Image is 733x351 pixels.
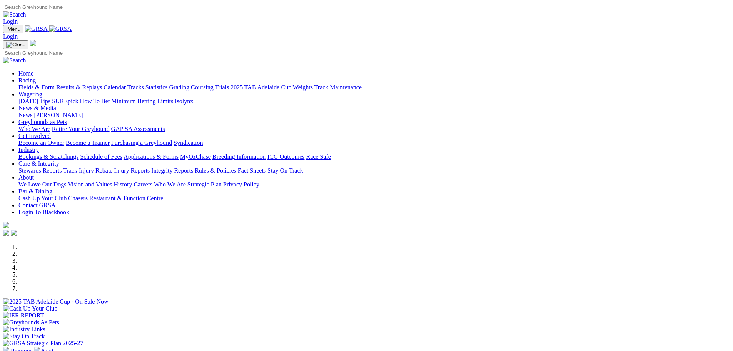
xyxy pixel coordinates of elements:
img: GRSA Strategic Plan 2025-27 [3,340,83,347]
a: Fact Sheets [238,167,266,174]
img: facebook.svg [3,230,9,236]
a: Weights [293,84,313,91]
a: Injury Reports [114,167,150,174]
a: Track Injury Rebate [63,167,112,174]
a: Rules & Policies [195,167,236,174]
a: Stewards Reports [18,167,62,174]
img: Close [6,42,25,48]
img: GRSA [25,25,48,32]
a: Grading [169,84,189,91]
a: Login To Blackbook [18,209,69,215]
a: [PERSON_NAME] [34,112,83,118]
a: Care & Integrity [18,160,59,167]
img: Search [3,57,26,64]
div: About [18,181,730,188]
a: Retire Your Greyhound [52,126,110,132]
a: Isolynx [175,98,193,104]
a: Statistics [145,84,168,91]
a: How To Bet [80,98,110,104]
a: About [18,174,34,181]
a: Become an Owner [18,139,64,146]
a: Who We Are [154,181,186,188]
a: Fields & Form [18,84,55,91]
img: logo-grsa-white.png [30,40,36,46]
a: Coursing [191,84,214,91]
a: MyOzChase [180,153,211,160]
img: IER REPORT [3,312,44,319]
div: Greyhounds as Pets [18,126,730,133]
a: Vision and Values [68,181,112,188]
a: Wagering [18,91,42,97]
div: Care & Integrity [18,167,730,174]
a: Tracks [127,84,144,91]
img: GRSA [49,25,72,32]
a: Results & Replays [56,84,102,91]
div: Wagering [18,98,730,105]
a: Get Involved [18,133,51,139]
a: Applications & Forms [124,153,179,160]
img: logo-grsa-white.png [3,222,9,228]
a: News & Media [18,105,56,111]
span: Menu [8,26,20,32]
img: Greyhounds As Pets [3,319,59,326]
a: News [18,112,32,118]
button: Toggle navigation [3,25,23,33]
a: Careers [134,181,152,188]
a: Integrity Reports [151,167,193,174]
input: Search [3,3,71,11]
a: Chasers Restaurant & Function Centre [68,195,163,202]
a: Industry [18,146,39,153]
a: Race Safe [306,153,331,160]
img: Stay On Track [3,333,45,340]
img: Search [3,11,26,18]
a: Syndication [174,139,203,146]
a: Schedule of Fees [80,153,122,160]
img: twitter.svg [11,230,17,236]
a: We Love Our Dogs [18,181,66,188]
a: Racing [18,77,36,84]
a: Strategic Plan [187,181,222,188]
a: Track Maintenance [314,84,362,91]
a: Trials [215,84,229,91]
img: Industry Links [3,326,45,333]
a: Calendar [104,84,126,91]
div: Industry [18,153,730,160]
a: Cash Up Your Club [18,195,67,202]
div: Racing [18,84,730,91]
a: GAP SA Assessments [111,126,165,132]
a: Privacy Policy [223,181,259,188]
a: Bookings & Scratchings [18,153,78,160]
a: Stay On Track [267,167,303,174]
a: ICG Outcomes [267,153,304,160]
a: Login [3,18,18,25]
a: 2025 TAB Adelaide Cup [230,84,291,91]
div: News & Media [18,112,730,119]
a: Breeding Information [212,153,266,160]
img: Cash Up Your Club [3,305,57,312]
input: Search [3,49,71,57]
a: Contact GRSA [18,202,55,208]
a: History [114,181,132,188]
a: Home [18,70,33,77]
a: Login [3,33,18,40]
img: 2025 TAB Adelaide Cup - On Sale Now [3,298,109,305]
a: [DATE] Tips [18,98,50,104]
div: Bar & Dining [18,195,730,202]
a: Minimum Betting Limits [111,98,173,104]
a: Greyhounds as Pets [18,119,67,125]
a: Purchasing a Greyhound [111,139,172,146]
a: SUREpick [52,98,78,104]
button: Toggle navigation [3,40,28,49]
a: Become a Trainer [66,139,110,146]
a: Bar & Dining [18,188,52,195]
a: Who We Are [18,126,50,132]
div: Get Involved [18,139,730,146]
